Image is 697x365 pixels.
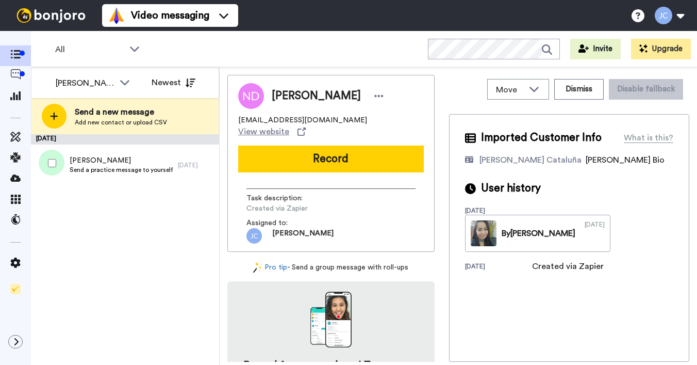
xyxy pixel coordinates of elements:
img: bj-logo-header-white.svg [12,8,90,23]
img: jc.png [246,228,262,244]
span: Add new contact or upload CSV [75,118,167,126]
div: [DATE] [465,262,532,273]
img: magic-wand.svg [253,262,262,273]
div: By [PERSON_NAME] [502,227,575,240]
span: Assigned to: [246,218,319,228]
button: Dismiss [554,79,604,100]
span: Send a practice message to yourself [70,166,173,174]
div: [DATE] [465,207,532,215]
div: [DATE] [31,134,219,145]
button: Upgrade [631,39,691,59]
span: [PERSON_NAME] [272,228,334,244]
button: Newest [144,72,203,93]
span: Task description : [246,193,319,203]
span: Video messaging [131,8,209,23]
span: View website [238,125,289,138]
span: User history [481,181,541,196]
img: Image of Natalie Denning [238,83,264,109]
button: Invite [570,39,621,59]
img: Checklist.svg [10,284,21,294]
span: Imported Customer Info [481,130,602,146]
span: Created via Zapier [246,203,344,214]
span: All [55,43,124,56]
a: By[PERSON_NAME][DATE] [465,215,610,252]
a: View website [238,125,306,138]
div: [PERSON_NAME] Cataluña [56,77,114,89]
img: download [310,292,352,347]
span: [PERSON_NAME] [70,155,173,166]
img: vm-color.svg [108,7,125,24]
div: [PERSON_NAME] Cataluña [479,154,582,166]
button: Disable fallback [609,79,683,100]
div: - Send a group message with roll-ups [227,262,435,273]
div: [DATE] [178,161,214,169]
span: Send a new message [75,106,167,118]
span: [PERSON_NAME] [272,88,361,104]
a: Pro tip [253,262,287,273]
span: Move [496,84,524,96]
img: bef71b50-c131-4565-ac11-1aa106861178-thumb.jpg [471,220,496,246]
button: Record [238,146,424,172]
span: [EMAIL_ADDRESS][DOMAIN_NAME] [238,115,367,125]
div: What is this? [624,132,673,144]
span: [PERSON_NAME] Bio [586,156,665,164]
div: [DATE] [585,220,605,246]
div: Created via Zapier [532,260,604,273]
